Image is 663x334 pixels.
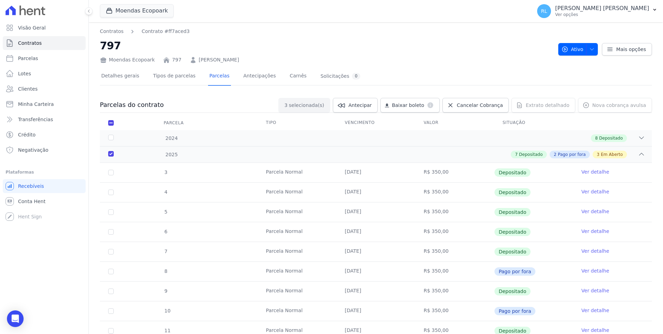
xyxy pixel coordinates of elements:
[555,5,649,12] p: [PERSON_NAME] [PERSON_NAME]
[582,208,609,215] a: Ver detalhe
[333,98,378,112] a: Antecipar
[336,301,415,321] td: [DATE]
[108,308,114,314] input: Só é possível selecionar pagamentos em aberto
[494,168,531,177] span: Depositado
[100,4,174,17] button: Moendas Ecopoark
[242,67,277,86] a: Antecipações
[258,222,336,242] td: Parcela Normal
[494,188,531,197] span: Depositado
[415,163,494,182] td: R$ 350,00
[336,202,415,222] td: [DATE]
[18,183,44,190] span: Recebíveis
[582,228,609,235] a: Ver detalhe
[519,151,543,158] span: Depositado
[515,151,518,158] span: 7
[172,56,181,64] a: 797
[108,170,114,175] input: Só é possível selecionar pagamentos em aberto
[164,268,167,274] span: 8
[284,102,287,109] span: 3
[141,28,190,35] a: Contrato #ff7aced3
[319,67,362,86] a: Solicitações0
[336,262,415,281] td: [DATE]
[336,116,415,130] th: Vencimento
[554,151,557,158] span: 2
[164,249,167,254] span: 7
[582,267,609,274] a: Ver detalhe
[3,21,86,35] a: Visão Geral
[18,85,37,92] span: Clientes
[336,163,415,182] td: [DATE]
[288,67,308,86] a: Carnês
[336,242,415,261] td: [DATE]
[164,189,167,195] span: 4
[415,202,494,222] td: R$ 350,00
[3,179,86,193] a: Recebíveis
[595,135,598,141] span: 8
[7,310,24,327] div: Open Intercom Messenger
[258,202,336,222] td: Parcela Normal
[199,56,239,64] a: [PERSON_NAME]
[100,28,123,35] a: Contratos
[258,183,336,202] td: Parcela Normal
[100,28,190,35] nav: Breadcrumb
[494,228,531,236] span: Depositado
[108,328,114,334] input: Só é possível selecionar pagamentos em aberto
[352,73,360,80] div: 0
[208,67,231,86] a: Parcelas
[164,209,167,215] span: 5
[100,67,141,86] a: Detalhes gerais
[258,282,336,301] td: Parcela Normal
[3,51,86,65] a: Parcelas
[100,56,155,64] div: Moendas Ecopoark
[18,116,53,123] span: Transferências
[541,9,547,14] span: RL
[415,183,494,202] td: R$ 350,00
[415,222,494,242] td: R$ 350,00
[494,248,531,256] span: Depositado
[494,287,531,295] span: Depositado
[258,242,336,261] td: Parcela Normal
[6,168,83,176] div: Plataformas
[18,198,45,205] span: Conta Hent
[558,151,586,158] span: Pago por fora
[18,131,36,138] span: Crédito
[415,242,494,261] td: R$ 350,00
[415,116,494,130] th: Valor
[320,73,360,80] div: Solicitações
[18,24,46,31] span: Visão Geral
[100,28,553,35] nav: Breadcrumb
[164,229,167,234] span: 6
[258,301,336,321] td: Parcela Normal
[18,147,49,153] span: Negativação
[601,151,623,158] span: Em Aberto
[100,38,553,53] h2: 797
[442,98,509,112] a: Cancelar Cobrança
[415,301,494,321] td: R$ 350,00
[582,248,609,254] a: Ver detalhe
[597,151,600,158] span: 3
[258,262,336,281] td: Parcela Normal
[599,135,623,141] span: Depositado
[108,249,114,254] input: Só é possível selecionar pagamentos em aberto
[164,308,171,314] span: 10
[100,101,164,109] h3: Parcelas do contrato
[582,188,609,195] a: Ver detalhe
[494,116,573,130] th: Situação
[415,262,494,281] td: R$ 350,00
[108,190,114,195] input: Só é possível selecionar pagamentos em aberto
[582,307,609,314] a: Ver detalhe
[18,40,42,47] span: Contratos
[152,67,197,86] a: Tipos de parcelas
[3,112,86,126] a: Transferências
[258,163,336,182] td: Parcela Normal
[494,208,531,216] span: Depositado
[3,194,86,208] a: Conta Hent
[164,328,171,333] span: 11
[602,43,652,56] a: Mais opções
[582,327,609,334] a: Ver detalhe
[336,183,415,202] td: [DATE]
[336,282,415,301] td: [DATE]
[108,289,114,294] input: Só é possível selecionar pagamentos em aberto
[3,128,86,142] a: Crédito
[3,97,86,111] a: Minha Carteira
